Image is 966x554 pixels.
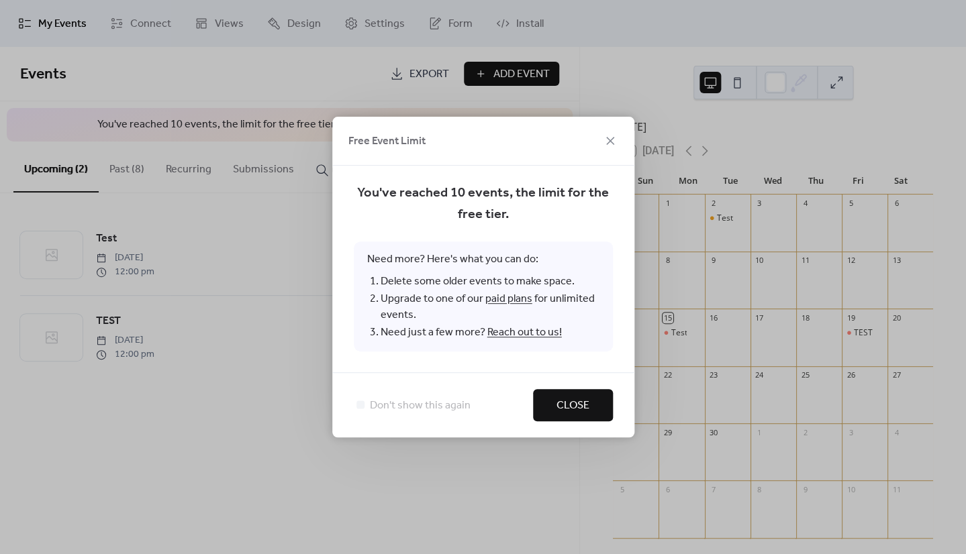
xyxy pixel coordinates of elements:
li: Need just a few more? [381,324,599,341]
a: Reach out to us! [487,322,562,343]
button: Close [533,389,613,421]
span: Free Event Limit [348,133,426,150]
span: Don't show this again [370,398,471,414]
li: Delete some older events to make space. [381,273,599,290]
span: Close [557,398,589,414]
li: Upgrade to one of our for unlimited events. [381,290,599,324]
span: Need more? Here's what you can do: [354,241,613,351]
span: You've reached 10 events, the limit for the free tier. [354,182,613,225]
a: paid plans [485,288,532,309]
